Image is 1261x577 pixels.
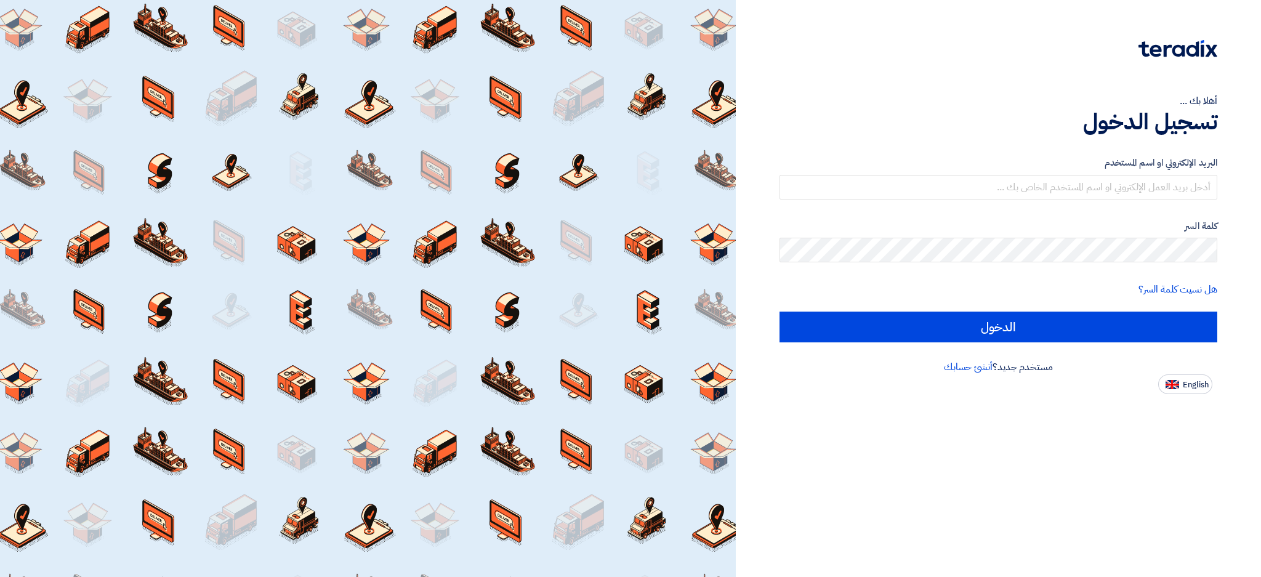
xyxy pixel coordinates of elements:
[944,360,993,374] a: أنشئ حسابك
[1166,380,1179,389] img: en-US.png
[780,219,1217,233] label: كلمة السر
[780,156,1217,170] label: البريد الإلكتروني او اسم المستخدم
[1138,40,1217,57] img: Teradix logo
[780,175,1217,200] input: أدخل بريد العمل الإلكتروني او اسم المستخدم الخاص بك ...
[780,108,1217,135] h1: تسجيل الدخول
[1158,374,1212,394] button: English
[780,94,1217,108] div: أهلا بك ...
[1138,282,1217,297] a: هل نسيت كلمة السر؟
[780,312,1217,342] input: الدخول
[780,360,1217,374] div: مستخدم جديد؟
[1183,381,1209,389] span: English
